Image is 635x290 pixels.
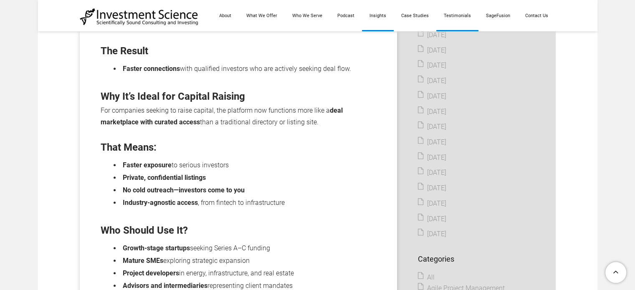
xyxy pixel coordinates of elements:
[602,259,631,286] a: To Top
[418,76,446,87] a: [DATE]
[418,137,446,148] a: [DATE]
[123,161,172,169] strong: Faster exposure
[418,60,446,71] a: [DATE]
[418,272,435,283] a: All
[101,91,245,102] font: Why It’s Ideal for Capital Raising
[418,152,446,164] a: [DATE]
[80,8,199,26] img: Investment Science | NYC Consulting Services
[418,214,446,225] a: [DATE]
[121,63,376,74] li: with qualified investors who are actively seeking deal flow.
[123,257,163,265] strong: Mature SMEs
[121,255,376,266] li: exploring strategic expansion
[418,167,446,179] a: [DATE]
[123,186,245,194] strong: No cold outreach—investors come to you
[418,229,446,240] a: [DATE]
[123,174,206,182] strong: Private, confidential listings
[121,159,376,171] li: to serious investors
[101,45,148,57] strong: The Result
[418,106,446,118] a: [DATE]
[121,197,376,208] li: , from fintech to infrastructure
[418,183,446,194] a: [DATE]
[418,30,446,41] a: [DATE]
[121,267,376,279] li: in energy, infrastructure, and real estate
[123,282,207,290] strong: Advisors and intermediaries
[123,65,180,73] strong: Faster connections
[123,269,179,277] strong: Project developers
[121,242,376,254] li: seeking Series A–C funding
[101,141,157,153] font: That Means:
[418,45,446,56] a: [DATE]
[418,255,535,264] h2: Categories
[101,106,343,126] strong: deal marketplace with curated access
[418,198,446,209] a: [DATE]
[418,121,446,133] a: [DATE]
[123,244,190,252] strong: Growth-stage startups
[123,199,198,207] strong: Industry-agnostic access
[101,224,188,236] strong: Who Should Use It?
[418,91,446,102] a: [DATE]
